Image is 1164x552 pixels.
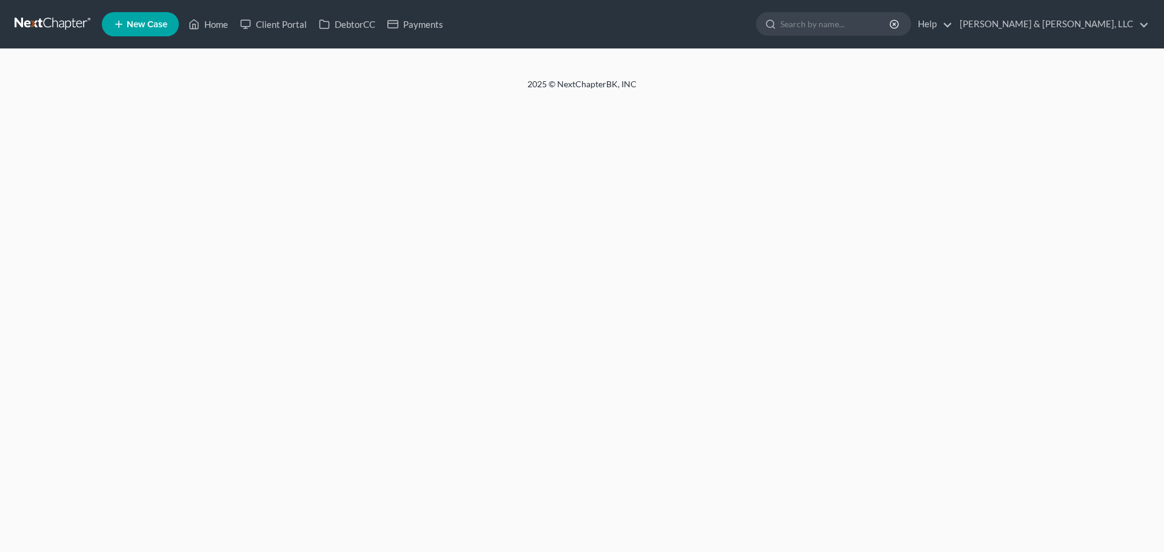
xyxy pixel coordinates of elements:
span: New Case [127,20,167,29]
input: Search by name... [780,13,891,35]
a: Client Portal [234,13,313,35]
a: Help [912,13,952,35]
a: Payments [381,13,449,35]
a: Home [182,13,234,35]
a: [PERSON_NAME] & [PERSON_NAME], LLC [954,13,1149,35]
div: 2025 © NextChapterBK, INC [236,78,928,100]
a: DebtorCC [313,13,381,35]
